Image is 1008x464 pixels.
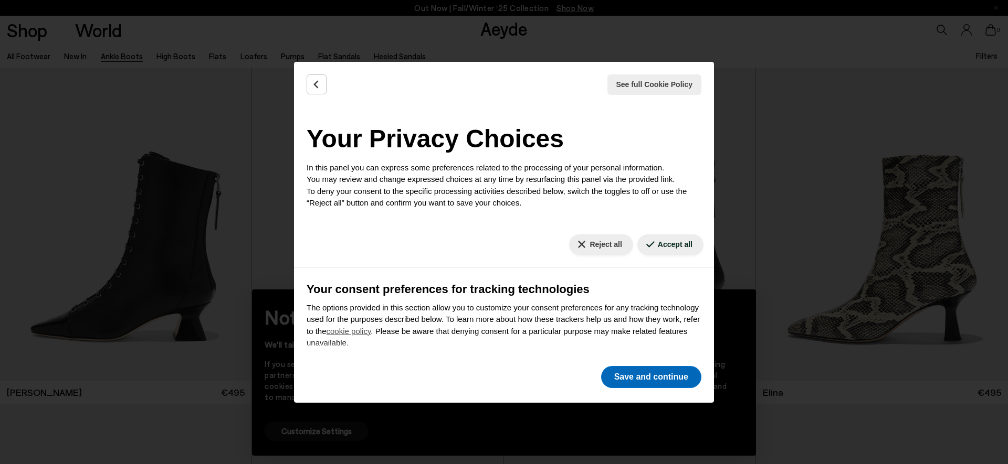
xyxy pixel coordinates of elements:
[637,234,703,255] button: Accept all
[607,74,702,95] button: See full Cookie Policy
[616,79,693,90] span: See full Cookie Policy
[569,234,633,255] button: Reject all
[327,327,371,336] a: cookie policy - link opens in a new tab
[307,280,701,298] h3: Your consent preferences for tracking technologies
[307,120,701,158] h2: Your Privacy Choices
[601,366,701,388] button: Save and continue
[307,162,701,209] p: In this panel you can express some preferences related to the processing of your personal informa...
[307,302,701,349] p: The options provided in this section allow you to customize your consent preferences for any trac...
[307,74,327,94] button: Back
